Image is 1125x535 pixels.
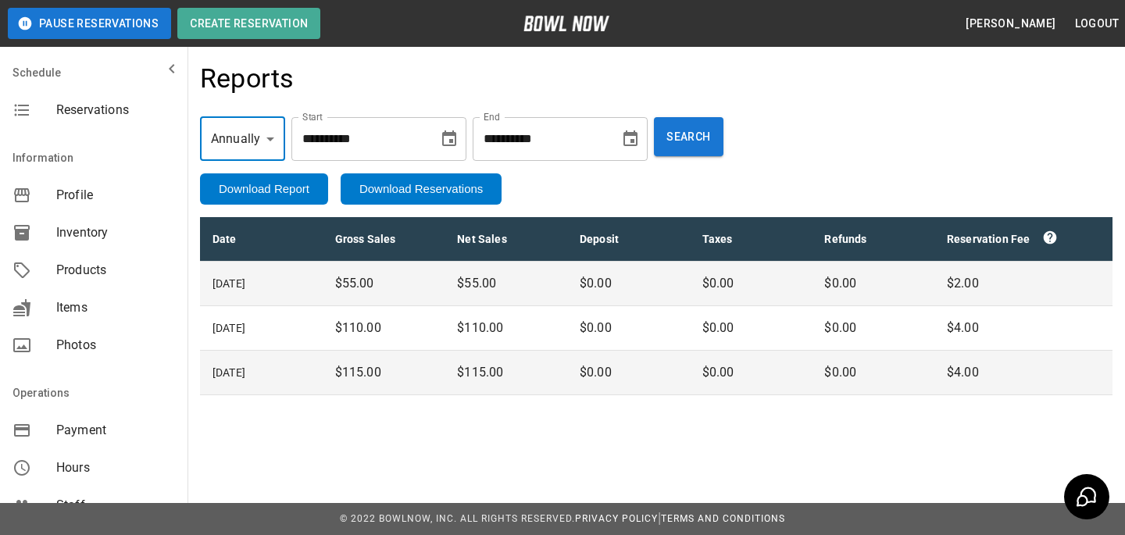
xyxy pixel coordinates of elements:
[580,363,677,382] p: $0.00
[575,513,658,524] a: Privacy Policy
[824,274,922,293] p: $0.00
[56,298,175,317] span: Items
[200,173,328,205] button: Download Report
[335,319,433,337] p: $110.00
[457,363,555,382] p: $115.00
[445,217,567,262] th: Net Sales
[812,217,934,262] th: Refunds
[615,123,646,155] button: Choose date, selected date is Sep 9, 2025
[702,274,800,293] p: $0.00
[947,274,1100,293] p: $2.00
[457,274,555,293] p: $55.00
[56,186,175,205] span: Profile
[690,217,812,262] th: Taxes
[8,8,171,39] button: Pause Reservations
[200,262,323,306] td: [DATE]
[56,261,175,280] span: Products
[947,363,1100,382] p: $4.00
[434,123,465,155] button: Choose date, selected date is Sep 2, 2025
[200,306,323,351] td: [DATE]
[947,230,1100,248] div: Reservation Fee
[947,319,1100,337] p: $4.00
[702,363,800,382] p: $0.00
[523,16,609,31] img: logo
[323,217,445,262] th: Gross Sales
[200,351,323,395] td: [DATE]
[580,274,677,293] p: $0.00
[959,9,1062,38] button: [PERSON_NAME]
[200,217,323,262] th: Date
[341,173,502,205] button: Download Reservations
[335,363,433,382] p: $115.00
[824,319,922,337] p: $0.00
[200,117,285,161] div: Annually
[580,319,677,337] p: $0.00
[200,217,1112,395] table: sticky table
[335,274,433,293] p: $55.00
[654,117,723,156] button: Search
[177,8,320,39] button: Create Reservation
[340,513,575,524] span: © 2022 BowlNow, Inc. All Rights Reserved.
[1069,9,1125,38] button: Logout
[200,62,295,95] h4: Reports
[56,496,175,515] span: Staff
[56,223,175,242] span: Inventory
[56,458,175,477] span: Hours
[824,363,922,382] p: $0.00
[56,421,175,440] span: Payment
[56,336,175,355] span: Photos
[56,101,175,119] span: Reservations
[1042,230,1058,245] svg: Reservation fees paid directly to BowlNow by customer
[457,319,555,337] p: $110.00
[661,513,785,524] a: Terms and Conditions
[567,217,690,262] th: Deposit
[702,319,800,337] p: $0.00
